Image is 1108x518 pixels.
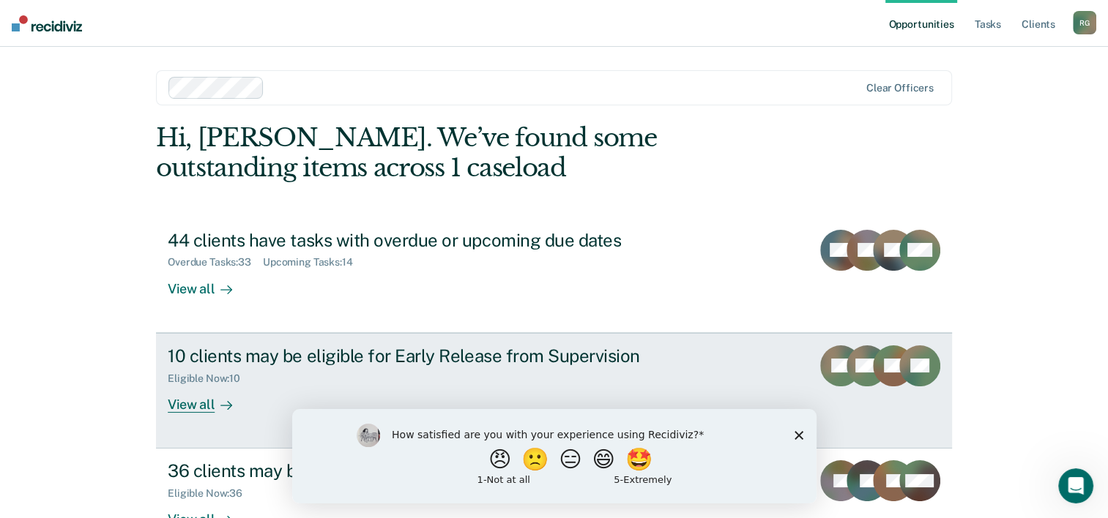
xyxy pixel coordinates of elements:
[168,345,682,367] div: 10 clients may be eligible for Early Release from Supervision
[168,230,682,251] div: 44 clients have tasks with overdue or upcoming due dates
[168,384,250,413] div: View all
[263,256,365,269] div: Upcoming Tasks : 14
[1073,11,1096,34] button: RG
[156,123,792,183] div: Hi, [PERSON_NAME]. We’ve found some outstanding items across 1 caseload
[156,333,952,448] a: 10 clients may be eligible for Early Release from SupervisionEligible Now:10View all
[168,487,254,500] div: Eligible Now : 36
[866,82,934,94] div: Clear officers
[156,218,952,333] a: 44 clients have tasks with overdue or upcoming due datesOverdue Tasks:33Upcoming Tasks:14View all
[168,460,682,481] div: 36 clients may be eligible for Annual Report Status
[1073,11,1096,34] div: R G
[12,15,82,31] img: Recidiviz
[168,372,252,385] div: Eligible Now : 10
[168,269,250,297] div: View all
[168,256,263,269] div: Overdue Tasks : 33
[292,409,817,503] iframe: Survey by Kim from Recidiviz
[1058,468,1093,503] iframe: Intercom live chat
